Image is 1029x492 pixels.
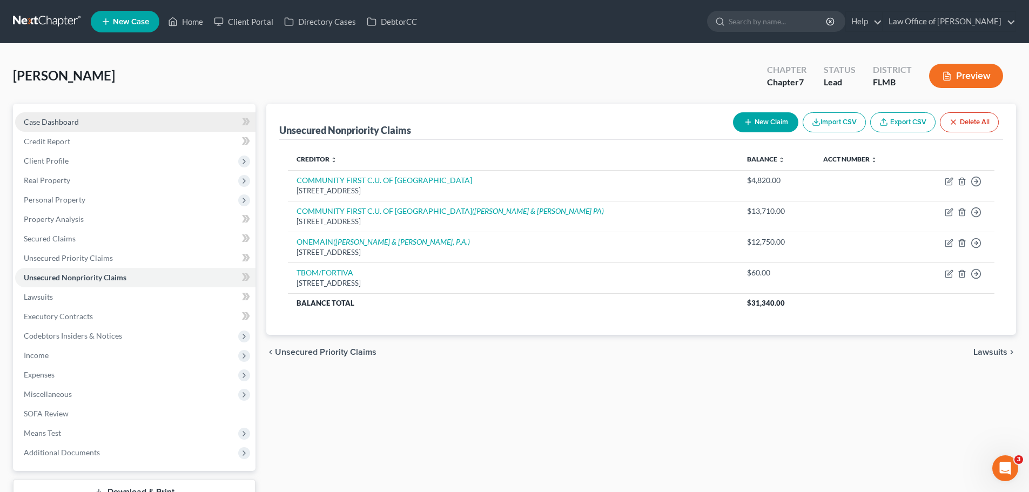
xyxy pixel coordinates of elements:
button: Preview [929,64,1003,88]
button: Lawsuits chevron_right [973,348,1016,356]
a: TBOM/FORTIVA [297,268,353,277]
span: 3 [1014,455,1023,464]
a: ONEMAIN([PERSON_NAME] & [PERSON_NAME], P.A.) [297,237,470,246]
a: COMMUNITY FIRST C.U. OF [GEOGRAPHIC_DATA]([PERSON_NAME] & [PERSON_NAME] PA) [297,206,604,215]
div: $4,820.00 [747,175,806,186]
i: unfold_more [778,157,785,163]
span: Expenses [24,370,55,379]
span: Secured Claims [24,234,76,243]
span: $31,340.00 [747,299,785,307]
span: Unsecured Priority Claims [24,253,113,262]
button: chevron_left Unsecured Priority Claims [266,348,376,356]
input: Search by name... [729,11,828,31]
a: Secured Claims [15,229,255,248]
a: Help [846,12,882,31]
div: Chapter [767,76,806,89]
span: Miscellaneous [24,389,72,399]
a: Unsecured Nonpriority Claims [15,268,255,287]
span: Means Test [24,428,61,437]
iframe: Intercom live chat [992,455,1018,481]
span: Client Profile [24,156,69,165]
div: District [873,64,912,76]
div: Chapter [767,64,806,76]
i: ([PERSON_NAME] & [PERSON_NAME], P.A.) [333,237,470,246]
i: unfold_more [871,157,877,163]
div: $60.00 [747,267,806,278]
span: Real Property [24,176,70,185]
span: Income [24,351,49,360]
i: ([PERSON_NAME] & [PERSON_NAME] PA) [472,206,604,215]
a: SOFA Review [15,404,255,423]
span: Unsecured Priority Claims [275,348,376,356]
a: Export CSV [870,112,936,132]
div: [STREET_ADDRESS] [297,247,729,258]
button: Import CSV [803,112,866,132]
a: COMMUNITY FIRST C.U. OF [GEOGRAPHIC_DATA] [297,176,472,185]
span: Lawsuits [973,348,1007,356]
a: Law Office of [PERSON_NAME] [883,12,1015,31]
div: [STREET_ADDRESS] [297,186,729,196]
a: Case Dashboard [15,112,255,132]
div: Status [824,64,856,76]
span: SOFA Review [24,409,69,418]
span: Case Dashboard [24,117,79,126]
span: Additional Documents [24,448,100,457]
i: chevron_left [266,348,275,356]
span: Personal Property [24,195,85,204]
a: Home [163,12,209,31]
a: Creditor unfold_more [297,155,337,163]
span: New Case [113,18,149,26]
a: DebtorCC [361,12,422,31]
div: [STREET_ADDRESS] [297,217,729,227]
a: Unsecured Priority Claims [15,248,255,268]
div: Unsecured Nonpriority Claims [279,124,411,137]
span: Credit Report [24,137,70,146]
span: [PERSON_NAME] [13,68,115,83]
a: Property Analysis [15,210,255,229]
span: Lawsuits [24,292,53,301]
div: $13,710.00 [747,206,806,217]
th: Balance Total [288,293,738,313]
a: Acct Number unfold_more [823,155,877,163]
span: Codebtors Insiders & Notices [24,331,122,340]
button: Delete All [940,112,999,132]
span: Property Analysis [24,214,84,224]
div: FLMB [873,76,912,89]
span: 7 [799,77,804,87]
a: Executory Contracts [15,307,255,326]
span: Unsecured Nonpriority Claims [24,273,126,282]
a: Balance unfold_more [747,155,785,163]
a: Lawsuits [15,287,255,307]
a: Credit Report [15,132,255,151]
a: Client Portal [209,12,279,31]
div: [STREET_ADDRESS] [297,278,729,288]
a: Directory Cases [279,12,361,31]
i: unfold_more [331,157,337,163]
button: New Claim [733,112,798,132]
span: Executory Contracts [24,312,93,321]
i: chevron_right [1007,348,1016,356]
div: $12,750.00 [747,237,806,247]
div: Lead [824,76,856,89]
